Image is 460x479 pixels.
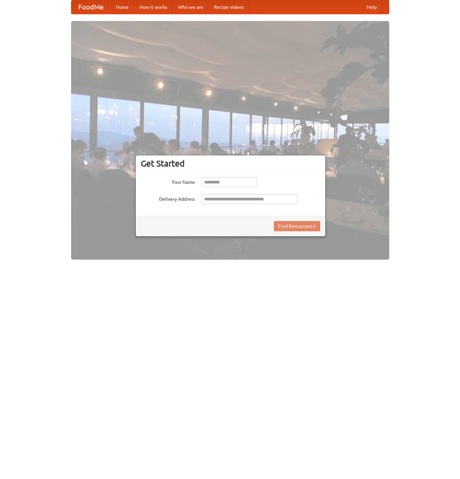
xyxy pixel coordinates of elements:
[209,0,249,14] a: Recipe videos
[361,0,382,14] a: Help
[134,0,173,14] a: How it works
[173,0,209,14] a: Who we are
[274,221,320,231] button: Find Restaurants!
[141,158,320,169] h3: Get Started
[141,194,195,202] label: Delivery Address
[110,0,134,14] a: Home
[141,177,195,186] label: Your Name
[71,0,110,14] a: FoodMe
